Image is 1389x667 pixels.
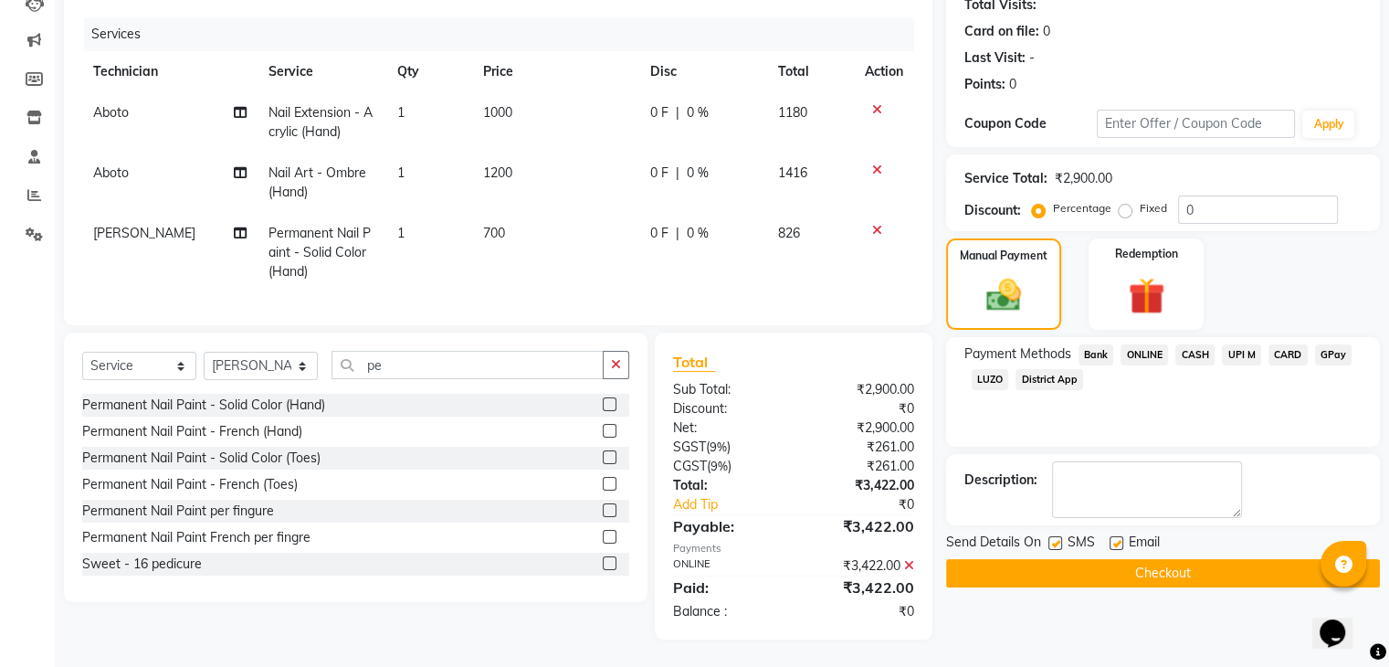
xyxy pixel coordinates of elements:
[794,380,928,399] div: ₹2,900.00
[960,248,1047,264] label: Manual Payment
[268,164,366,200] span: Nail Art - Ombre (Hand)
[483,225,505,241] span: 700
[1129,533,1160,556] span: Email
[258,51,386,92] th: Service
[1117,273,1176,319] img: _gift.svg
[946,559,1380,588] button: Checkout
[794,399,928,418] div: ₹0
[659,577,794,598] div: Paid:
[331,351,604,379] input: Search or Scan
[1315,344,1352,365] span: GPay
[854,51,914,92] th: Action
[676,164,679,183] span: |
[82,528,310,547] div: Permanent Nail Paint French per fingre
[397,164,405,181] span: 1
[673,439,706,455] span: SGST
[1043,22,1050,41] div: 0
[659,495,816,514] a: Add Tip
[639,51,767,92] th: Disc
[1140,200,1167,217] label: Fixed
[767,51,854,92] th: Total
[472,51,639,92] th: Price
[1175,344,1215,365] span: CASH
[659,556,794,576] div: ONLINE
[1302,111,1354,138] button: Apply
[1068,533,1095,556] span: SMS
[659,399,794,418] div: Discount:
[710,459,728,473] span: 9%
[483,164,512,181] span: 1200
[687,224,709,243] span: 0 %
[386,51,472,92] th: Qty
[778,104,807,121] span: 1180
[93,104,129,121] span: Aboto
[397,104,405,121] span: 1
[84,17,928,51] div: Services
[794,457,928,476] div: ₹261.00
[659,418,794,438] div: Net:
[82,422,302,441] div: Permanent Nail Paint - French (Hand)
[1121,344,1168,365] span: ONLINE
[659,515,794,537] div: Payable:
[397,225,405,241] span: 1
[964,471,1037,490] div: Description:
[794,476,928,495] div: ₹3,422.00
[1015,369,1083,390] span: District App
[1053,200,1111,217] label: Percentage
[483,104,512,121] span: 1000
[93,225,195,241] span: [PERSON_NAME]
[676,103,679,122] span: |
[972,369,1009,390] span: LUZO
[975,275,1032,315] img: _cash.svg
[794,556,928,576] div: ₹3,422.00
[710,439,727,454] span: 9%
[794,515,928,537] div: ₹3,422.00
[1222,344,1261,365] span: UPI M
[794,438,928,457] div: ₹261.00
[82,396,325,415] div: Permanent Nail Paint - Solid Color (Hand)
[650,164,668,183] span: 0 F
[268,225,371,280] span: Permanent Nail Paint - Solid Color (Hand)
[946,533,1041,556] span: Send Details On
[650,103,668,122] span: 0 F
[659,602,794,621] div: Balance :
[82,502,274,521] div: Permanent Nail Paint per fingure
[1268,344,1308,365] span: CARD
[687,164,709,183] span: 0 %
[659,438,794,457] div: ( )
[1115,246,1178,262] label: Redemption
[964,48,1026,68] div: Last Visit:
[659,457,794,476] div: ( )
[794,602,928,621] div: ₹0
[964,344,1071,364] span: Payment Methods
[82,51,258,92] th: Technician
[673,458,707,474] span: CGST
[1097,110,1296,138] input: Enter Offer / Coupon Code
[268,104,373,140] span: Nail Extension - Acrylic (Hand)
[1312,594,1371,649] iframe: chat widget
[1079,344,1114,365] span: Bank
[687,103,709,122] span: 0 %
[794,577,928,598] div: ₹3,422.00
[673,353,715,372] span: Total
[964,22,1039,41] div: Card on file:
[1029,48,1035,68] div: -
[1009,75,1016,94] div: 0
[82,449,321,468] div: Permanent Nail Paint - Solid Color (Toes)
[964,75,1005,94] div: Points:
[778,164,807,181] span: 1416
[659,476,794,495] div: Total:
[93,164,129,181] span: Aboto
[82,475,298,494] div: Permanent Nail Paint - French (Toes)
[659,380,794,399] div: Sub Total:
[1055,169,1112,188] div: ₹2,900.00
[964,114,1097,133] div: Coupon Code
[964,169,1047,188] div: Service Total:
[778,225,800,241] span: 826
[816,495,927,514] div: ₹0
[676,224,679,243] span: |
[673,541,914,556] div: Payments
[82,555,202,574] div: Sweet - 16 pedicure
[964,201,1021,220] div: Discount:
[794,418,928,438] div: ₹2,900.00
